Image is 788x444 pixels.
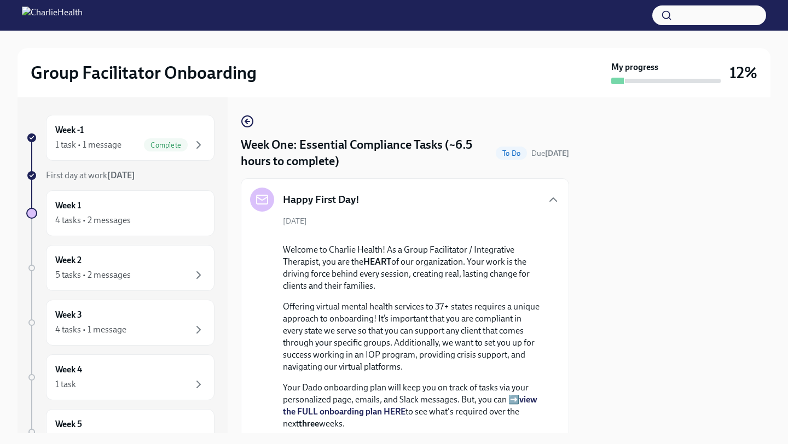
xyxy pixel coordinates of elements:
[241,137,491,170] h4: Week One: Essential Compliance Tasks (~6.5 hours to complete)
[531,149,569,158] span: Due
[107,170,135,180] strong: [DATE]
[283,192,360,207] h5: Happy First Day!
[283,216,307,226] span: [DATE]
[55,324,126,336] div: 4 tasks • 1 message
[55,309,82,321] h6: Week 3
[55,139,121,151] div: 1 task • 1 message
[55,378,76,390] div: 1 task
[55,269,131,281] div: 5 tasks • 2 messages
[26,245,215,291] a: Week 25 tasks • 2 messages
[26,190,215,236] a: Week 14 tasks • 2 messages
[31,62,257,84] h2: Group Facilitator Onboarding
[611,61,658,73] strong: My progress
[55,254,82,266] h6: Week 2
[496,149,527,157] span: To Do
[26,115,215,161] a: Week -11 task • 1 messageComplete
[26,300,215,346] a: Week 34 tasks • 1 message
[55,214,131,226] div: 4 tasks • 2 messages
[55,200,81,212] h6: Week 1
[545,149,569,158] strong: [DATE]
[55,364,82,376] h6: Week 4
[26,354,215,400] a: Week 41 task
[55,418,82,430] h6: Week 5
[46,170,135,180] span: First day at work
[363,256,391,267] strong: HEART
[283,382,542,430] p: Your Dado onboarding plan will keep you on track of tasks via your personalized page, emails, and...
[299,418,319,429] strong: three
[283,244,542,292] p: Welcome to Charlie Health! As a Group Facilitator / Integrative Therapist, you are the of our org...
[144,141,188,149] span: Complete
[283,301,542,373] p: Offering virtual mental health services to 37+ states requires a unique approach to onboarding! I...
[729,63,757,83] h3: 12%
[26,170,215,182] a: First day at work[DATE]
[55,124,84,136] h6: Week -1
[531,148,569,159] span: October 13th, 2025 10:00
[22,7,83,24] img: CharlieHealth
